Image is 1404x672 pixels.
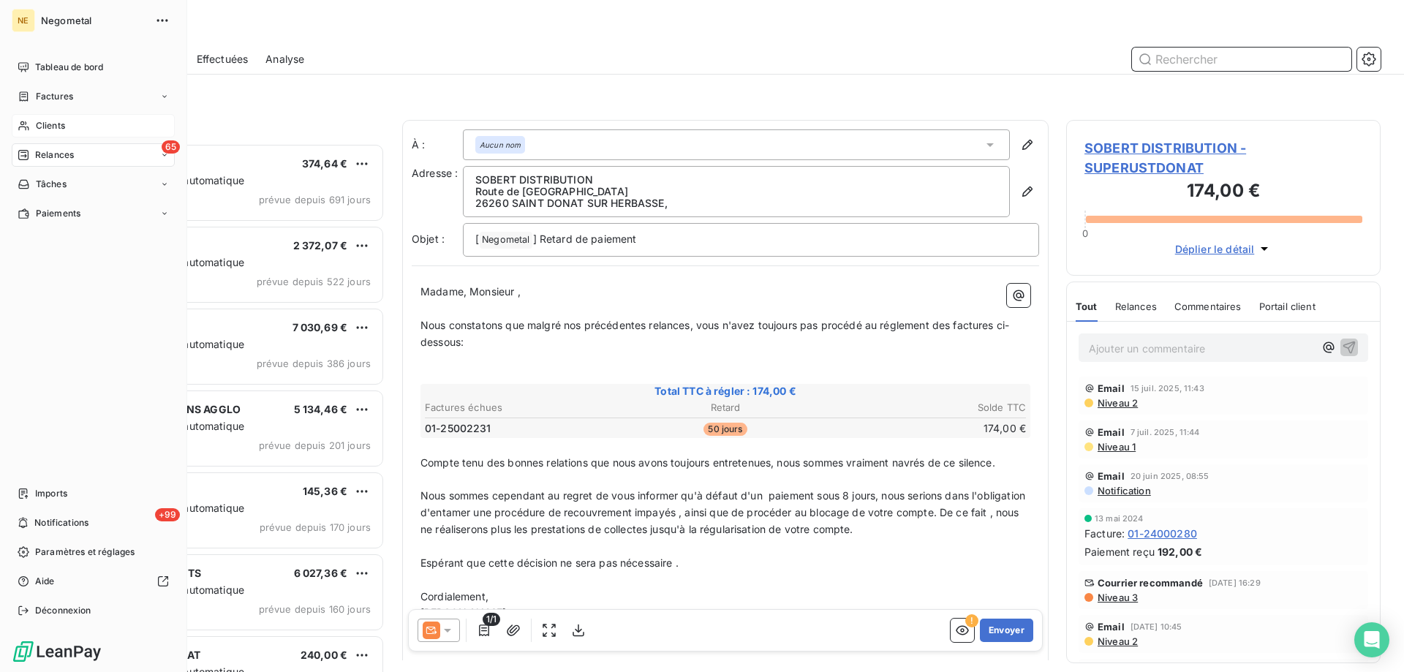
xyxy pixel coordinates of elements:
[1084,138,1362,178] span: SOBERT DISTRIBUTION - SUPERUSTDONAT
[703,423,747,436] span: 50 jours
[1084,526,1125,541] span: Facture :
[12,202,175,225] a: Paiements
[423,384,1028,399] span: Total TTC à régler : 174,00 €
[1131,428,1200,437] span: 7 juil. 2025, 11:44
[292,321,348,333] span: 7 030,69 €
[12,56,175,79] a: Tableau de bord
[1076,301,1098,312] span: Tout
[475,174,997,186] p: SOBERT DISTRIBUTION
[1096,592,1138,603] span: Niveau 3
[827,420,1027,437] td: 174,00 €
[12,570,175,593] a: Aide
[420,285,521,298] span: Madame, Monsieur ,
[980,619,1033,642] button: Envoyer
[1098,426,1125,438] span: Email
[1174,301,1242,312] span: Commentaires
[1098,470,1125,482] span: Email
[70,143,385,672] div: grid
[35,61,103,74] span: Tableau de bord
[480,140,521,150] em: Aucun nom
[257,358,371,369] span: prévue depuis 386 jours
[260,521,371,533] span: prévue depuis 170 jours
[1171,241,1277,257] button: Déplier le détail
[12,9,35,32] div: NE
[41,15,146,26] span: Negometal
[12,143,175,167] a: 65Relances
[35,148,74,162] span: Relances
[1128,526,1197,541] span: 01-24000280
[1096,635,1138,647] span: Niveau 2
[265,52,304,67] span: Analyse
[1084,544,1155,559] span: Paiement reçu
[35,575,55,588] span: Aide
[162,140,180,154] span: 65
[1158,544,1202,559] span: 192,00 €
[259,194,371,205] span: prévue depuis 691 jours
[12,85,175,108] a: Factures
[420,590,488,603] span: Cordialement,
[1259,301,1316,312] span: Portail client
[12,173,175,196] a: Tâches
[257,276,371,287] span: prévue depuis 522 jours
[302,157,347,170] span: 374,64 €
[294,403,348,415] span: 5 134,46 €
[420,319,1009,348] span: Nous constatons que malgré nos précédentes relances, vous n'avez toujours pas procédé au réglemen...
[294,567,348,579] span: 6 027,36 €
[420,606,506,619] span: [PERSON_NAME]
[12,640,102,663] img: Logo LeanPay
[475,186,997,197] p: Route de [GEOGRAPHIC_DATA]
[412,233,445,245] span: Objet :
[475,233,479,245] span: [
[12,482,175,505] a: Imports
[1115,301,1157,312] span: Relances
[12,540,175,564] a: Paramètres et réglages
[35,604,91,617] span: Déconnexion
[1132,48,1351,71] input: Rechercher
[420,456,995,469] span: Compte tenu des bonnes relations que nous avons toujours entretenues, nous sommes vraiment navrés...
[412,167,458,179] span: Adresse :
[1131,472,1209,480] span: 20 juin 2025, 08:55
[36,207,80,220] span: Paiements
[259,439,371,451] span: prévue depuis 201 jours
[425,421,491,436] span: 01-25002231
[1354,622,1389,657] div: Open Intercom Messenger
[1095,514,1144,523] span: 13 mai 2024
[12,114,175,137] a: Clients
[1098,382,1125,394] span: Email
[1096,485,1151,497] span: Notification
[1175,241,1255,257] span: Déplier le détail
[420,489,1028,535] span: Nous sommes cependant au regret de vous informer qu'à défaut d'un paiement sous 8 jours, nous ser...
[475,197,997,209] p: 26260 SAINT DONAT SUR HERBASSE ,
[36,119,65,132] span: Clients
[1082,227,1088,239] span: 0
[412,137,463,152] label: À :
[483,613,500,626] span: 1/1
[36,90,73,103] span: Factures
[301,649,347,661] span: 240,00 €
[34,516,88,529] span: Notifications
[1209,578,1261,587] span: [DATE] 16:29
[303,485,347,497] span: 145,36 €
[1131,384,1204,393] span: 15 juil. 2025, 11:43
[293,239,348,252] span: 2 372,07 €
[424,400,624,415] th: Factures échues
[827,400,1027,415] th: Solde TTC
[1096,397,1138,409] span: Niveau 2
[1084,178,1362,207] h3: 174,00 €
[197,52,249,67] span: Effectuées
[155,508,180,521] span: +99
[1131,622,1182,631] span: [DATE] 10:45
[420,556,679,569] span: Espérant que cette décision ne sera pas nécessaire .
[1096,441,1136,453] span: Niveau 1
[480,232,532,249] span: Negometal
[625,400,825,415] th: Retard
[35,487,67,500] span: Imports
[533,233,637,245] span: ] Retard de paiement
[1098,577,1203,589] span: Courrier recommandé
[35,545,135,559] span: Paramètres et réglages
[36,178,67,191] span: Tâches
[259,603,371,615] span: prévue depuis 160 jours
[1098,621,1125,633] span: Email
